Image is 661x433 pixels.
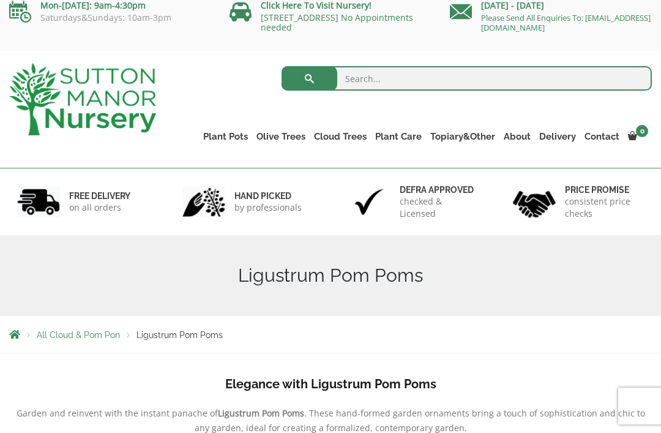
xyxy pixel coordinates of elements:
h6: hand picked [234,190,302,201]
b: Elegance with Ligustrum Pom Poms [225,377,436,391]
a: Plant Pots [199,128,252,145]
a: About [499,128,535,145]
span: Ligustrum Pom Poms [136,330,223,340]
a: 0 [624,128,652,145]
a: Delivery [535,128,580,145]
a: Plant Care [371,128,426,145]
img: 2.jpg [182,186,225,217]
input: Search... [282,66,652,91]
h6: FREE DELIVERY [69,190,130,201]
a: All Cloud & Pom Pon [37,330,120,340]
b: Ligustrum Pom Poms [218,407,304,419]
nav: Breadcrumbs [9,329,652,339]
p: by professionals [234,201,302,214]
h1: Ligustrum Pom Poms [9,265,652,287]
a: Contact [580,128,624,145]
a: Cloud Trees [310,128,371,145]
img: 3.jpg [348,186,390,217]
p: Saturdays&Sundays: 10am-3pm [9,13,211,23]
a: Olive Trees [252,128,310,145]
p: checked & Licensed [400,195,479,220]
img: 4.jpg [513,183,556,220]
p: consistent price checks [565,195,644,220]
span: Garden and reinvent with the instant panache of [17,407,218,419]
span: 0 [636,125,648,137]
a: Topiary&Other [426,128,499,145]
a: [STREET_ADDRESS] No Appointments needed [261,12,413,33]
h6: Defra approved [400,184,479,195]
p: on all orders [69,201,130,214]
h6: Price promise [565,184,644,195]
img: 1.jpg [17,186,60,217]
img: logo [9,63,156,135]
a: Please Send All Enquiries To: [EMAIL_ADDRESS][DOMAIN_NAME] [481,12,651,33]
